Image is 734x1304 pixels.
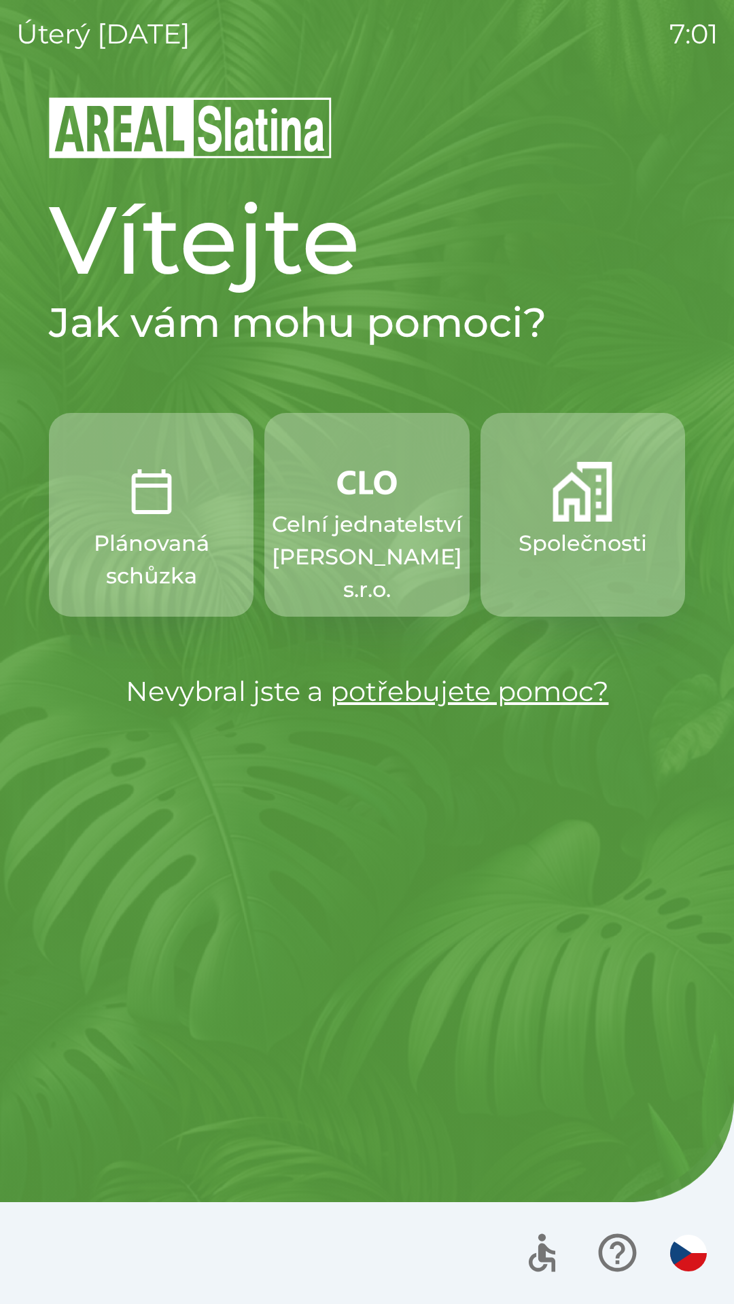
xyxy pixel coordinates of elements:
img: cs flag [670,1235,707,1271]
img: 889875ac-0dea-4846-af73-0927569c3e97.png [337,462,397,503]
p: 7:01 [669,14,718,54]
button: Celní jednatelství [PERSON_NAME] s.r.o. [264,413,469,617]
button: Společnosti [480,413,685,617]
p: Plánovaná schůzka [82,527,221,592]
button: Plánovaná schůzka [49,413,254,617]
img: 0ea463ad-1074-4378-bee6-aa7a2f5b9440.png [122,462,181,522]
img: Logo [49,95,685,160]
p: Společnosti [519,527,647,560]
h1: Vítejte [49,182,685,297]
img: 58b4041c-2a13-40f9-aad2-b58ace873f8c.png [553,462,612,522]
p: Celní jednatelství [PERSON_NAME] s.r.o. [272,508,462,606]
h2: Jak vám mohu pomoci? [49,297,685,348]
p: Nevybral jste a [49,671,685,712]
p: úterý [DATE] [16,14,190,54]
a: potřebujete pomoc? [330,674,609,708]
